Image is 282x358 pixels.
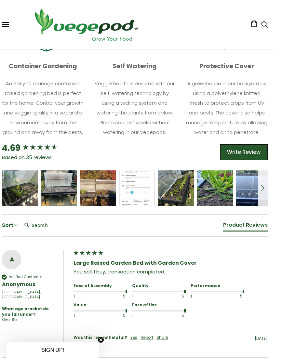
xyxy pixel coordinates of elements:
div: 5 [109,313,126,318]
div: Report [141,335,153,340]
input: Search [22,219,74,232]
div: You sell, I buy, transaction completed. [74,268,268,275]
div: A [2,255,21,264]
div: 1 [74,294,90,299]
img: Review Image - Large Raised Garden Bed with VegeCover 2m x 1m [80,170,116,206]
img: Review Image - Large Raised Garden Bed with VegeCover 2m x 1m [197,170,233,206]
div: What age bracket do you fall under? [2,306,54,317]
div: 5 [168,294,184,299]
div: 1 [132,313,149,318]
div: Ease of Assembly [74,283,126,289]
img: Review Image - Large Raised Garden Bed with VegeCover 2m x 1m [236,170,272,206]
div: Was this review helpful? [74,335,127,340]
img: Review Image - Large Raised Garden Bed with VegeCover 2m x 1m [119,170,155,206]
div: Yes [130,335,137,340]
div: [DATE] [171,336,268,341]
div: Performance [191,283,243,289]
div: 1 [74,313,90,318]
img: Review Image - Large Raised Garden Bed with VegeCover 2m x 1m [158,170,194,206]
p: Container Gardening [2,60,84,73]
p: Protective Cover [186,60,268,73]
p: An easy to manage contained raised gardening bed is perfect for the home. Control your growth and... [2,79,84,137]
div: 5 star rating [73,250,104,258]
p: A greenhouse in our backyard by using a polyethylene knitted mesh to protect crops from UV and pe... [186,79,268,137]
div: Share [156,335,168,340]
div: Ease of Use [132,302,184,308]
div: 5 [226,294,243,299]
img: Review Image - Large Raised Garden Bed with VegeCover 2m x 1m [2,170,38,206]
div: Reviews Tabs [223,221,268,234]
img: Vegepod [29,7,143,43]
button: Close teaser [98,337,104,343]
div: 4.69 star rating [22,143,58,152]
div: Write Review [220,144,268,160]
div: Overall product rating out of 5: 4.69 [2,142,70,154]
div: [GEOGRAPHIC_DATA], [GEOGRAPHIC_DATA] [2,290,57,300]
div: 1 [191,294,207,299]
div: 1 [132,294,149,299]
div: Over 65 [2,317,17,323]
a: Search [261,22,268,29]
p: Veggie health is ensured with our self-watering technology by using a wicking system and watering... [94,79,176,137]
div: Verified Customer [9,274,42,279]
div: 4.69 [2,142,20,154]
div: Based on 35 reviews [2,154,70,161]
div: Value [74,302,126,308]
div: Anonymous [2,281,57,288]
span: SIGN UP! [41,347,64,353]
div: Quality [132,283,184,289]
div: 5 [109,294,126,299]
div: SIGN UP!Close teaser [7,342,99,358]
div: Large Raised Garden Bed with Garden Cover [74,259,268,267]
div: Sort [2,222,19,229]
p: Self Watering [94,60,176,73]
div: 5 [168,313,184,318]
img: Review Image - Large Raised Garden Bed with VegeCover 2m x 1m [41,170,77,206]
div: Product Reviews [223,221,268,229]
